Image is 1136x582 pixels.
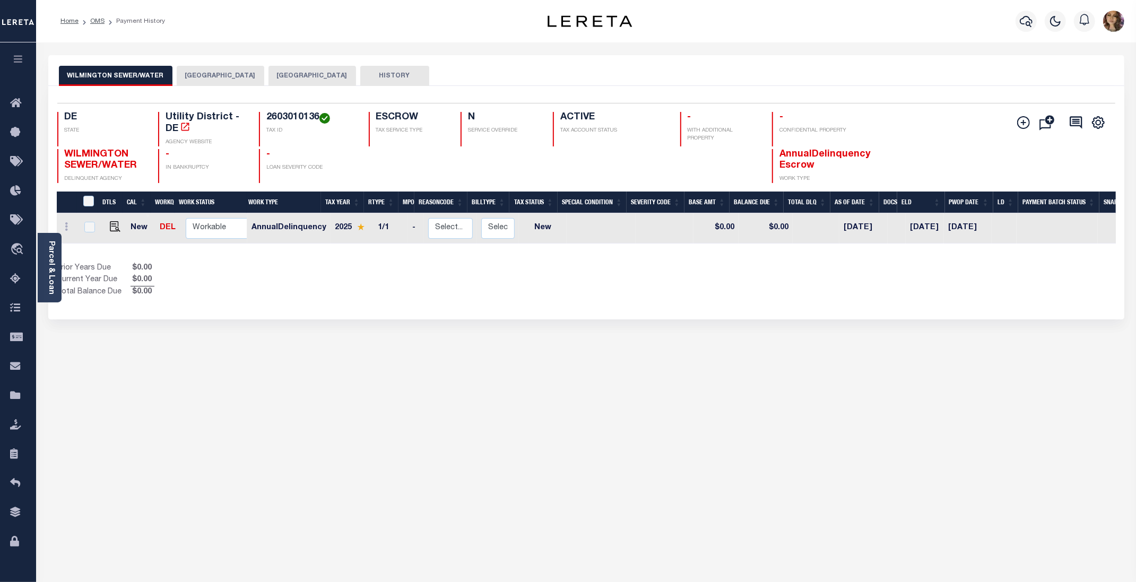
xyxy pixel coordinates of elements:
[266,127,356,135] p: TAX ID
[374,213,408,244] td: 1/1
[376,112,448,124] h4: ESCROW
[519,213,567,244] td: New
[879,192,897,213] th: Docs
[175,192,247,213] th: Work Status
[357,223,365,230] img: Star.svg
[166,112,246,135] h4: Utility District - DE
[98,192,123,213] th: DTLS
[166,150,169,159] span: -
[57,263,131,274] td: Prior Years Due
[57,286,131,298] td: Total Balance Due
[360,66,429,86] button: HISTORY
[266,150,270,159] span: -
[688,127,760,143] p: WITH ADDITIONAL PROPERTY
[65,127,145,135] p: STATE
[906,213,944,244] td: [DATE]
[684,192,730,213] th: Base Amt: activate to sort column ascending
[65,175,145,183] p: DELINQUENT AGENCY
[558,192,627,213] th: Special Condition: activate to sort column ascending
[414,192,467,213] th: ReasonCode: activate to sort column ascending
[321,192,364,213] th: Tax Year: activate to sort column ascending
[509,192,558,213] th: Tax Status: activate to sort column ascending
[57,274,131,286] td: Current Year Due
[65,150,137,171] span: WILMINGTON SEWER/WATER
[266,164,356,172] p: LOAN SEVERITY CODE
[779,150,871,171] span: AnnualDelinquency Escrow
[897,192,944,213] th: ELD: activate to sort column ascending
[131,274,154,286] span: $0.00
[408,213,424,244] td: -
[784,192,830,213] th: Total DLQ: activate to sort column ascending
[839,213,888,244] td: [DATE]
[47,241,55,294] a: Parcel & Loan
[1099,192,1131,213] th: SNAP: activate to sort column ascending
[830,192,879,213] th: As of Date: activate to sort column ascending
[1018,192,1099,213] th: Payment Batch Status: activate to sort column ascending
[944,213,992,244] td: [DATE]
[90,18,105,24] a: OMS
[60,18,79,24] a: Home
[376,127,448,135] p: TAX SERVICE TYPE
[126,213,155,244] td: New
[993,192,1018,213] th: LD: activate to sort column ascending
[560,127,667,135] p: TAX ACCOUNT STATUS
[177,66,264,86] button: [GEOGRAPHIC_DATA]
[10,243,27,257] i: travel_explore
[166,138,246,146] p: AGENCY WEBSITE
[331,213,374,244] td: 2025
[945,192,994,213] th: PWOP Date: activate to sort column ascending
[57,192,77,213] th: &nbsp;&nbsp;&nbsp;&nbsp;&nbsp;&nbsp;&nbsp;&nbsp;&nbsp;&nbsp;
[59,66,172,86] button: WILMINGTON SEWER/WATER
[244,192,321,213] th: Work Type
[266,112,356,124] h4: 2603010136
[548,15,632,27] img: logo-dark.svg
[268,66,356,86] button: [GEOGRAPHIC_DATA]
[131,286,154,298] span: $0.00
[160,224,176,231] a: DEL
[730,192,784,213] th: Balance Due: activate to sort column ascending
[151,192,175,213] th: WorkQ
[65,112,145,124] h4: DE
[688,112,691,122] span: -
[467,192,509,213] th: BillType: activate to sort column ascending
[560,112,667,124] h4: ACTIVE
[779,127,860,135] p: CONFIDENTIAL PROPERTY
[627,192,684,213] th: Severity Code: activate to sort column ascending
[468,127,540,135] p: SERVICE OVERRIDE
[166,164,246,172] p: IN BANKRUPTCY
[779,175,860,183] p: WORK TYPE
[739,213,793,244] td: $0.00
[247,213,331,244] td: AnnualDelinquency
[364,192,398,213] th: RType: activate to sort column ascending
[398,192,414,213] th: MPO
[468,112,540,124] h4: N
[693,213,739,244] td: $0.00
[131,263,154,274] span: $0.00
[123,192,151,213] th: CAL: activate to sort column ascending
[779,112,783,122] span: -
[105,16,165,26] li: Payment History
[77,192,99,213] th: &nbsp;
